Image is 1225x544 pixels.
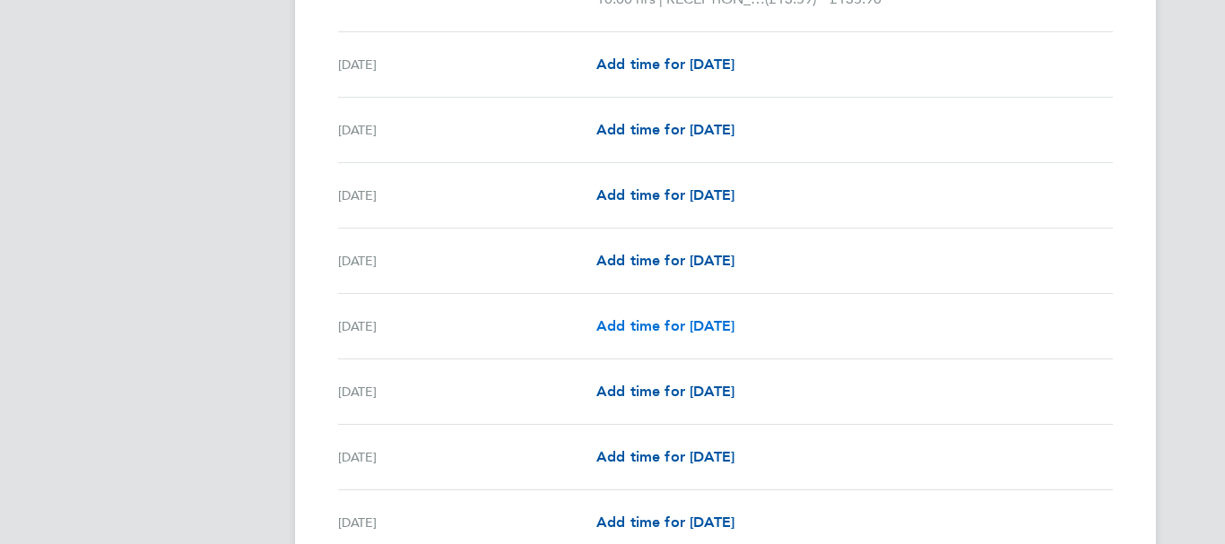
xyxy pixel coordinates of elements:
[596,119,734,141] a: Add time for [DATE]
[338,512,596,533] div: [DATE]
[596,185,734,206] a: Add time for [DATE]
[596,381,734,402] a: Add time for [DATE]
[596,446,734,468] a: Add time for [DATE]
[596,317,734,334] span: Add time for [DATE]
[596,512,734,533] a: Add time for [DATE]
[596,448,734,465] span: Add time for [DATE]
[338,315,596,337] div: [DATE]
[338,250,596,272] div: [DATE]
[338,119,596,141] div: [DATE]
[596,186,734,203] span: Add time for [DATE]
[338,185,596,206] div: [DATE]
[596,383,734,400] span: Add time for [DATE]
[596,250,734,272] a: Add time for [DATE]
[596,121,734,138] span: Add time for [DATE]
[338,446,596,468] div: [DATE]
[338,381,596,402] div: [DATE]
[596,315,734,337] a: Add time for [DATE]
[596,514,734,531] span: Add time for [DATE]
[596,56,734,73] span: Add time for [DATE]
[596,252,734,269] span: Add time for [DATE]
[338,54,596,75] div: [DATE]
[596,54,734,75] a: Add time for [DATE]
